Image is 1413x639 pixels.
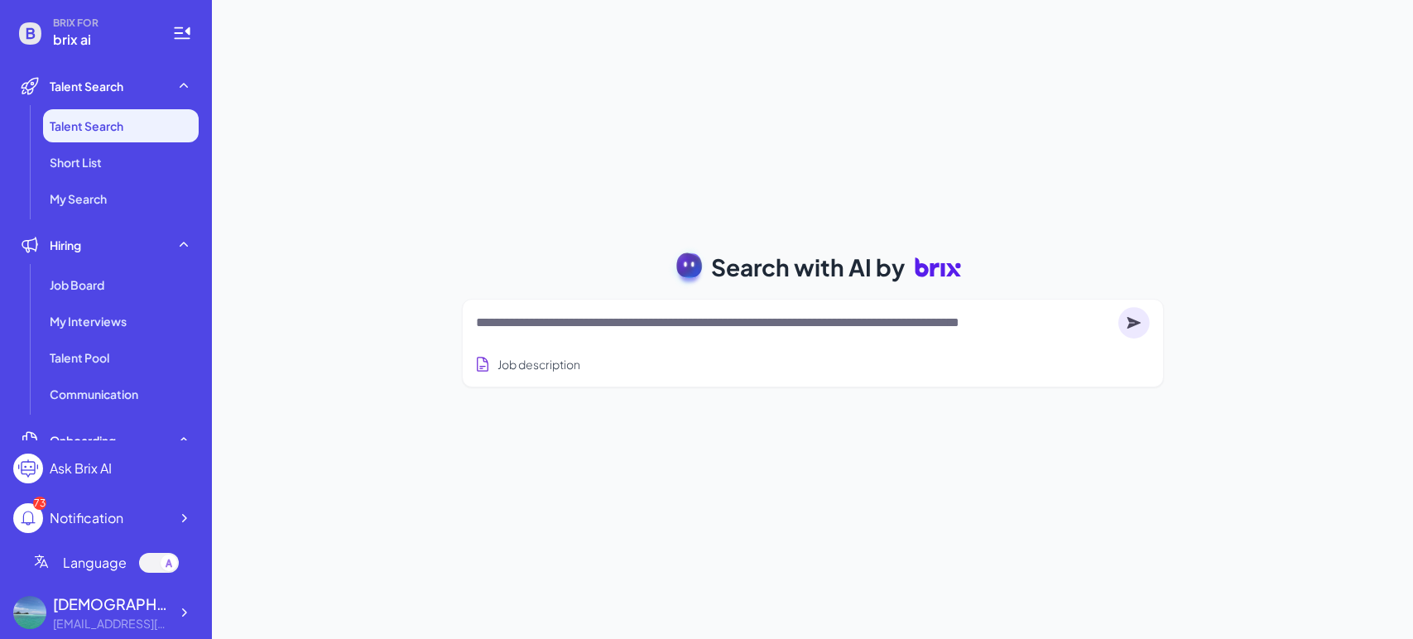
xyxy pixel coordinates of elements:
[50,508,123,528] div: Notification
[50,190,107,207] span: My Search
[50,349,109,366] span: Talent Pool
[711,250,905,285] span: Search with AI by
[471,349,584,380] button: Search using job description
[50,237,81,253] span: Hiring
[53,17,152,30] span: BRIX FOR
[50,432,116,449] span: Onboarding
[50,78,123,94] span: Talent Search
[13,596,46,629] img: 603306eb96b24af9be607d0c73ae8e85.jpg
[63,553,127,573] span: Language
[50,276,104,293] span: Job Board
[50,154,102,171] span: Short List
[50,313,127,329] span: My Interviews
[33,497,46,510] div: 73
[50,386,138,402] span: Communication
[53,615,169,632] div: 2725121109@qq.com
[53,593,169,615] div: laizhineng789 laiz
[50,459,112,478] div: Ask Brix AI
[50,118,123,134] span: Talent Search
[53,30,152,50] span: brix ai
